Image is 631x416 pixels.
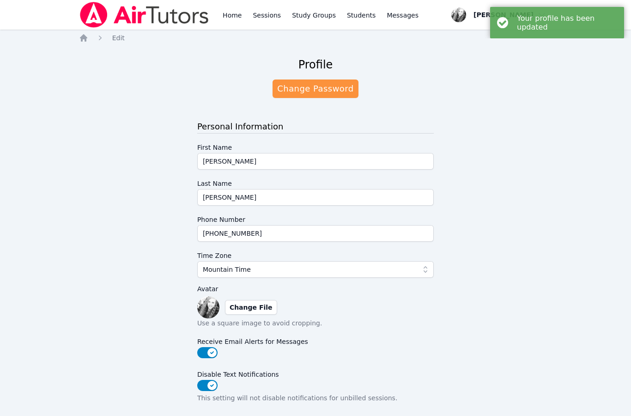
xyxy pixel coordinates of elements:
h2: Profile [298,57,333,72]
label: Last Name [197,175,434,189]
label: Avatar [197,283,434,294]
label: Time Zone [197,247,434,261]
a: Change Password [273,80,358,98]
img: preview [197,296,219,318]
a: Edit [112,33,125,43]
p: This setting will not disable notifications for unbilled sessions. [197,393,434,403]
label: First Name [197,139,434,153]
img: Air Tutors [79,2,210,28]
span: Edit [112,34,125,42]
button: Mountain Time [197,261,434,278]
div: Your profile has been updated [517,14,617,31]
span: Mountain Time [203,264,251,275]
h3: Personal Information [197,120,434,134]
label: Phone Number [197,211,434,225]
p: Use a square image to avoid cropping. [197,318,434,328]
nav: Breadcrumb [79,33,552,43]
label: Change File [225,300,277,315]
span: Messages [387,11,419,20]
label: Disable Text Notifications [197,366,434,380]
label: Receive Email Alerts for Messages [197,333,434,347]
